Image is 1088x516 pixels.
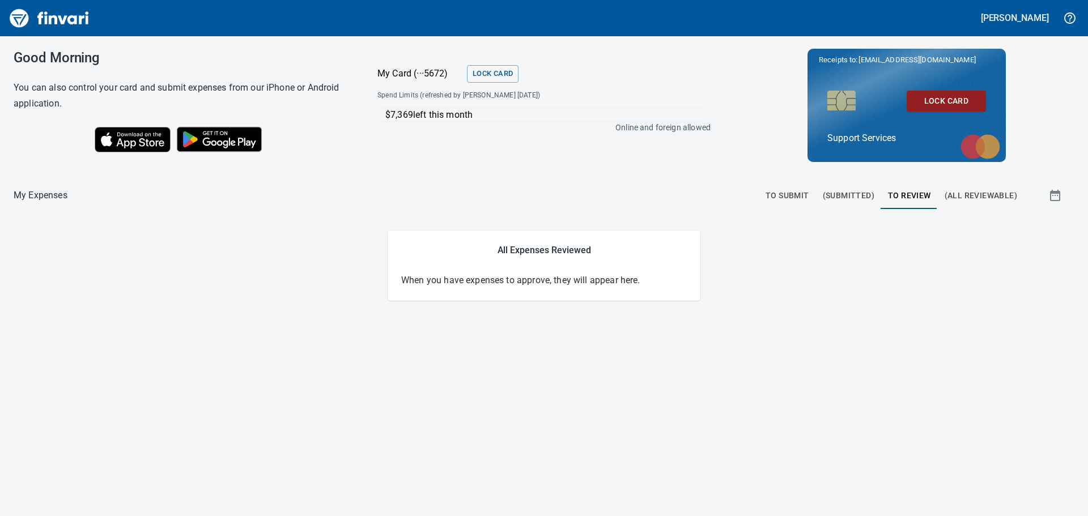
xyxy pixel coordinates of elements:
[766,189,809,203] span: To Submit
[377,67,462,80] p: My Card (···5672)
[171,121,268,158] img: Get it on Google Play
[819,54,994,66] p: Receipts to:
[945,189,1017,203] span: (All Reviewable)
[827,131,986,145] p: Support Services
[857,54,976,65] span: [EMAIL_ADDRESS][DOMAIN_NAME]
[981,12,1049,24] h5: [PERSON_NAME]
[14,189,67,202] p: My Expenses
[385,108,705,122] p: $7,369 left this month
[401,244,687,256] h5: All Expenses Reviewed
[377,90,624,101] span: Spend Limits (refreshed by [PERSON_NAME] [DATE])
[14,189,67,202] nav: breadcrumb
[14,80,349,112] h6: You can also control your card and submit expenses from our iPhone or Android application.
[823,189,874,203] span: (Submitted)
[907,91,986,112] button: Lock Card
[955,129,1006,165] img: mastercard.svg
[888,189,931,203] span: To Review
[467,65,518,83] button: Lock Card
[401,274,687,287] p: When you have expenses to approve, they will appear here.
[368,122,711,133] p: Online and foreign allowed
[1038,182,1074,209] button: Show transactions within a particular date range
[473,67,513,80] span: Lock Card
[7,5,92,32] img: Finvari
[978,9,1052,27] button: [PERSON_NAME]
[95,127,171,152] img: Download on the App Store
[14,50,349,66] h3: Good Morning
[916,94,977,108] span: Lock Card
